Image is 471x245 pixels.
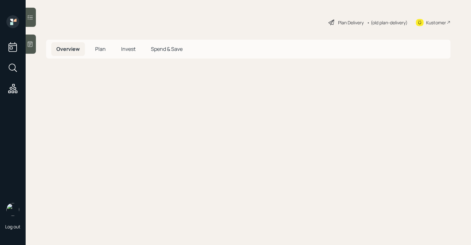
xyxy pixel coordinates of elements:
[338,19,364,26] div: Plan Delivery
[5,224,21,230] div: Log out
[56,45,80,52] span: Overview
[151,45,183,52] span: Spend & Save
[6,203,19,216] img: retirable_logo.png
[426,19,446,26] div: Kustomer
[367,19,408,26] div: • (old plan-delivery)
[95,45,106,52] span: Plan
[121,45,136,52] span: Invest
